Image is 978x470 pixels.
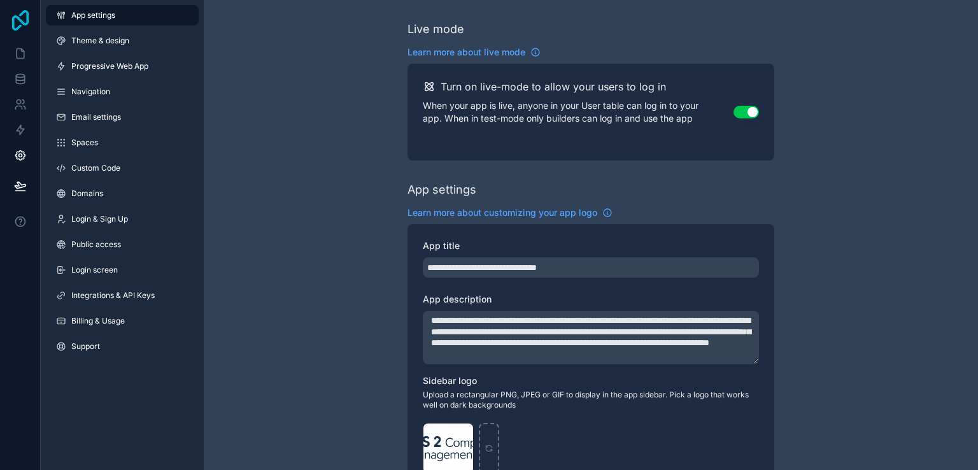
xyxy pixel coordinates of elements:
[423,240,460,251] span: App title
[46,132,199,153] a: Spaces
[46,5,199,25] a: App settings
[407,206,613,219] a: Learn more about customizing your app logo
[71,138,98,148] span: Spaces
[46,158,199,178] a: Custom Code
[46,82,199,102] a: Navigation
[407,20,464,38] div: Live mode
[71,163,120,173] span: Custom Code
[71,265,118,275] span: Login screen
[46,285,199,306] a: Integrations & API Keys
[441,79,666,94] h2: Turn on live-mode to allow your users to log in
[46,107,199,127] a: Email settings
[46,31,199,51] a: Theme & design
[407,181,476,199] div: App settings
[46,260,199,280] a: Login screen
[407,46,525,59] span: Learn more about live mode
[71,290,155,301] span: Integrations & API Keys
[407,206,597,219] span: Learn more about customizing your app logo
[407,46,541,59] a: Learn more about live mode
[46,336,199,357] a: Support
[423,294,492,304] span: App description
[71,36,129,46] span: Theme & design
[423,375,477,386] span: Sidebar logo
[71,239,121,250] span: Public access
[423,390,759,410] span: Upload a rectangular PNG, JPEG or GIF to display in the app sidebar. Pick a logo that works well ...
[71,189,103,199] span: Domains
[423,99,733,125] p: When your app is live, anyone in your User table can log in to your app. When in test-mode only b...
[46,234,199,255] a: Public access
[71,316,125,326] span: Billing & Usage
[71,112,121,122] span: Email settings
[71,341,100,352] span: Support
[71,87,110,97] span: Navigation
[71,10,115,20] span: App settings
[71,61,148,71] span: Progressive Web App
[46,56,199,76] a: Progressive Web App
[71,214,128,224] span: Login & Sign Up
[46,209,199,229] a: Login & Sign Up
[46,183,199,204] a: Domains
[46,311,199,331] a: Billing & Usage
